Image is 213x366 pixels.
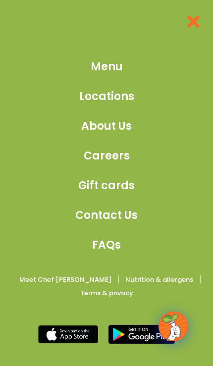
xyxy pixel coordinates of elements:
[108,324,175,344] img: google_play
[81,118,132,134] span: About Us
[160,313,187,340] img: wpChatIcon
[125,273,193,286] a: Nutrition & allergens
[75,237,138,253] a: FAQs
[91,58,123,75] span: Menu
[19,273,111,286] a: Meet Chef [PERSON_NAME]
[84,148,130,164] span: Careers
[38,324,98,344] img: appstore
[80,286,133,300] a: Terms & privacy
[92,237,121,253] span: FAQs
[75,58,138,75] a: Menu
[75,88,138,105] a: Locations
[75,148,138,164] a: Careers
[75,118,138,134] a: About Us
[75,177,138,194] a: Gift cards
[75,207,138,223] a: Contact Us
[78,177,135,194] span: Gift cards
[79,88,134,105] span: Locations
